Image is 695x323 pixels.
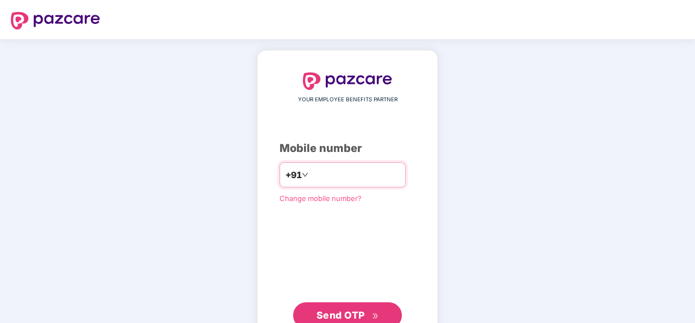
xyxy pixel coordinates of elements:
span: +91 [286,168,302,182]
img: logo [303,72,392,90]
span: double-right [372,313,379,320]
div: Mobile number [280,140,415,157]
span: Send OTP [317,309,365,321]
img: logo [11,12,100,29]
span: down [302,172,308,178]
span: YOUR EMPLOYEE BENEFITS PARTNER [298,95,398,104]
a: Change mobile number? [280,194,362,203]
